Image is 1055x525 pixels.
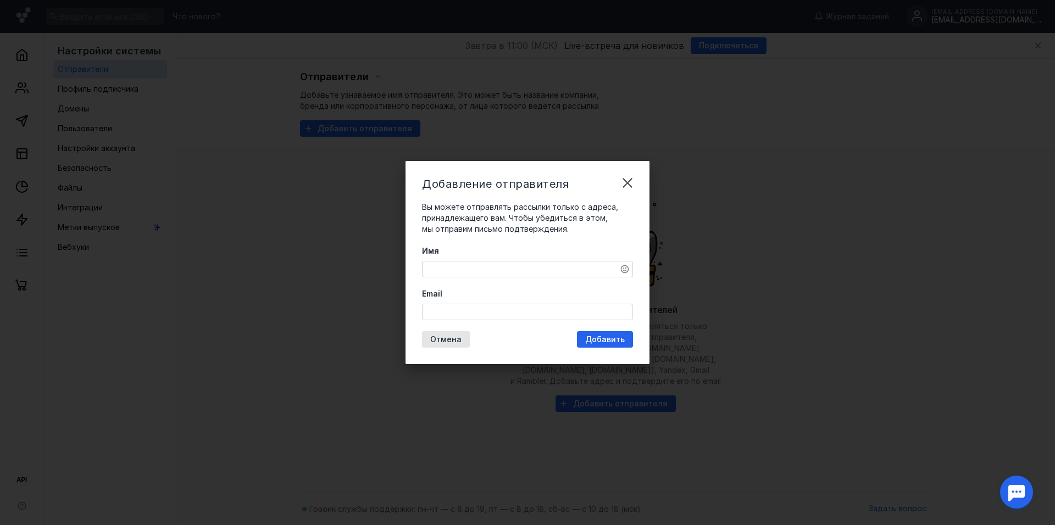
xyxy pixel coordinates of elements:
[577,331,633,348] button: Добавить
[585,335,625,344] span: Добавить
[422,202,618,233] span: Вы можете отправлять рассылки только с адреса, принадлежащего вам. Чтобы убедиться в этом, мы отп...
[430,335,462,344] span: Отмена
[422,245,439,256] span: Имя
[422,288,442,299] span: Email
[422,177,569,191] span: Добавление отправителя
[422,331,470,348] button: Отмена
